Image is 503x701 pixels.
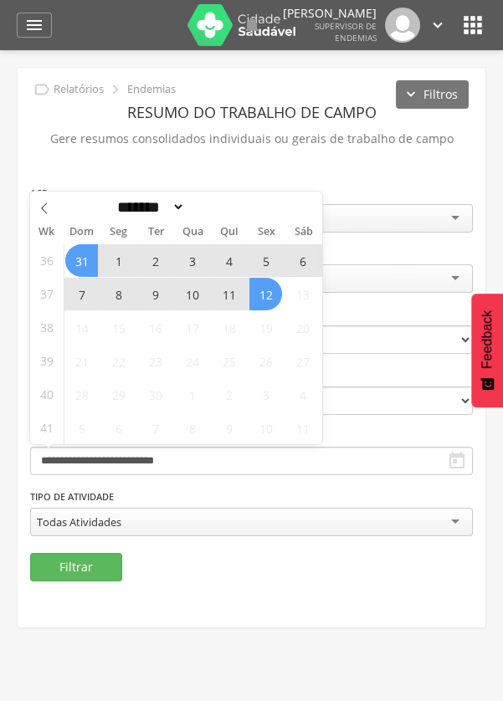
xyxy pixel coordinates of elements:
span: Setembro 22, 2025 [102,345,135,377]
i:  [24,15,44,35]
span: Setembro 4, 2025 [213,244,245,277]
span: Setembro 19, 2025 [249,311,282,344]
span: Setembro 9, 2025 [139,278,172,310]
span: Setembro 6, 2025 [286,244,319,277]
span: Setembro 13, 2025 [286,278,319,310]
span: Ter [137,227,174,238]
span: Setembro 8, 2025 [102,278,135,310]
span: Setembro 20, 2025 [286,311,319,344]
span: 40 [40,378,54,411]
span: Outubro 5, 2025 [65,412,98,444]
span: Setembro 14, 2025 [65,311,98,344]
span: 39 [40,345,54,377]
i:  [459,12,486,38]
p: [PERSON_NAME] [283,8,377,19]
i:  [242,15,262,35]
label: ACE [30,187,47,200]
span: Outubro 10, 2025 [249,412,282,444]
p: Gere resumos consolidados individuais ou gerais de trabalho de campo [30,127,473,151]
span: Setembro 15, 2025 [102,311,135,344]
span: Setembro 3, 2025 [176,244,208,277]
select: Month [112,198,186,216]
span: Outubro 1, 2025 [176,378,208,411]
span: Setembro 10, 2025 [176,278,208,310]
span: Setembro 30, 2025 [139,378,172,411]
input: Year [185,198,240,216]
i:  [429,16,447,34]
i:  [106,80,125,99]
span: Outubro 6, 2025 [102,412,135,444]
span: Setembro 17, 2025 [176,311,208,344]
span: Agosto 31, 2025 [65,244,98,277]
span: 36 [40,244,54,277]
span: Qua [174,227,211,238]
span: Outubro 4, 2025 [286,378,319,411]
span: Wk [30,220,64,243]
span: Qui [211,227,248,238]
span: Dom [64,227,100,238]
a:  [429,8,447,43]
span: 41 [40,412,54,444]
span: Supervisor de Endemias [315,20,377,43]
span: Sex [248,227,285,238]
label: Tipo de Atividade [30,490,114,504]
span: Setembro 5, 2025 [249,244,282,277]
button: Filtrar [30,553,122,581]
span: Setembro 29, 2025 [102,378,135,411]
span: Setembro 12, 2025 [249,278,282,310]
span: Setembro 23, 2025 [139,345,172,377]
span: Setembro 21, 2025 [65,345,98,377]
header: Resumo do Trabalho de Campo [30,97,473,127]
span: Outubro 3, 2025 [249,378,282,411]
span: Setembro 28, 2025 [65,378,98,411]
p: Relatórios [54,83,104,96]
span: Setembro 24, 2025 [176,345,208,377]
a:  [242,8,262,43]
i:  [447,451,467,471]
span: Setembro 26, 2025 [249,345,282,377]
button: Feedback - Mostrar pesquisa [471,294,503,407]
span: Seg [100,227,137,238]
span: Setembro 18, 2025 [213,311,245,344]
button: Filtros [396,80,469,109]
span: Outubro 9, 2025 [213,412,245,444]
span: 38 [40,311,54,344]
span: Setembro 25, 2025 [213,345,245,377]
span: Setembro 7, 2025 [65,278,98,310]
p: Endemias [127,83,176,96]
span: Setembro 1, 2025 [102,244,135,277]
a:  [17,13,52,38]
span: Sáb [285,227,322,238]
span: Setembro 27, 2025 [286,345,319,377]
span: Outubro 7, 2025 [139,412,172,444]
span: Outubro 8, 2025 [176,412,208,444]
span: Setembro 16, 2025 [139,311,172,344]
span: Outubro 11, 2025 [286,412,319,444]
span: Outubro 2, 2025 [213,378,245,411]
div: Todas Atividades [37,514,121,530]
span: 37 [40,278,54,310]
i:  [33,80,51,99]
span: Setembro 2, 2025 [139,244,172,277]
span: Feedback [480,310,495,369]
span: Setembro 11, 2025 [213,278,245,310]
